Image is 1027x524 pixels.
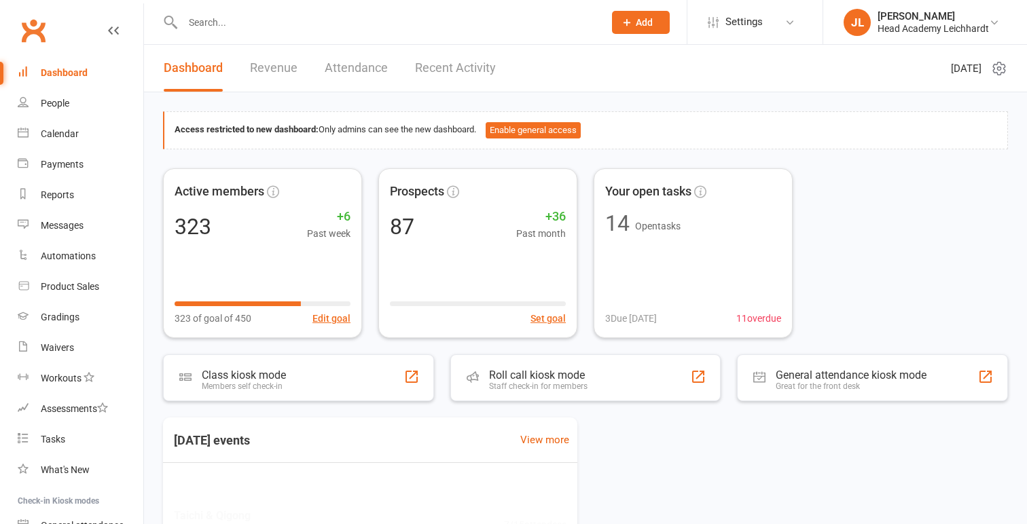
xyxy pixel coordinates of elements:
a: Assessments [18,394,143,424]
span: 3 Due [DATE] [605,311,657,326]
span: +36 [516,207,566,227]
button: Add [612,11,670,34]
span: 11 overdue [736,311,781,326]
a: Tasks [18,424,143,455]
div: Dashboard [41,67,88,78]
span: Past week [307,226,350,241]
span: Settings [725,7,763,37]
a: Automations [18,241,143,272]
div: Workouts [41,373,82,383]
span: Add [636,17,653,28]
div: Messages [41,220,84,231]
a: Reports [18,180,143,210]
h3: [DATE] events [163,428,261,453]
a: Gradings [18,302,143,333]
div: Head Academy Leichhardt [878,22,989,35]
a: Product Sales [18,272,143,302]
span: [DATE] [951,60,981,77]
a: Recent Activity [415,45,496,92]
div: 323 [175,216,211,238]
a: Revenue [250,45,298,92]
div: Class kiosk mode [202,369,286,381]
div: Product Sales [41,281,99,292]
span: Past month [516,226,566,241]
a: Clubworx [16,14,50,48]
span: 323 of goal of 450 [175,311,251,326]
span: +6 [307,207,350,227]
div: 87 [390,216,414,238]
div: People [41,98,69,109]
a: Attendance [325,45,388,92]
div: Automations [41,250,96,261]
input: Search... [179,13,594,32]
div: Reports [41,189,74,200]
div: General attendance kiosk mode [776,369,926,381]
a: Dashboard [18,58,143,88]
div: 14 [605,212,630,234]
div: JL [844,9,871,36]
div: Members self check-in [202,381,286,391]
div: Gradings [41,312,79,322]
span: Your open tasks [605,182,691,202]
a: Calendar [18,119,143,149]
a: People [18,88,143,119]
div: Payments [41,159,84,170]
a: Dashboard [164,45,223,92]
a: Messages [18,210,143,241]
button: Edit goal [312,311,350,326]
div: Roll call kiosk mode [489,369,588,381]
span: Active members [175,182,264,202]
span: Open tasks [635,221,681,231]
a: Waivers [18,333,143,363]
div: [PERSON_NAME] [878,10,989,22]
div: Only admins can see the new dashboard. [175,122,997,138]
a: Workouts [18,363,143,394]
div: Great for the front desk [776,381,926,391]
div: Staff check-in for members [489,381,588,391]
span: Prospects [390,182,444,202]
div: Calendar [41,128,79,139]
div: What's New [41,464,90,475]
div: Tasks [41,434,65,445]
a: What's New [18,455,143,485]
button: Enable general access [486,122,581,138]
a: View more [520,432,569,448]
button: Set goal [530,311,566,326]
div: Assessments [41,403,108,414]
div: Waivers [41,342,74,353]
strong: Access restricted to new dashboard: [175,124,319,134]
a: Payments [18,149,143,180]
